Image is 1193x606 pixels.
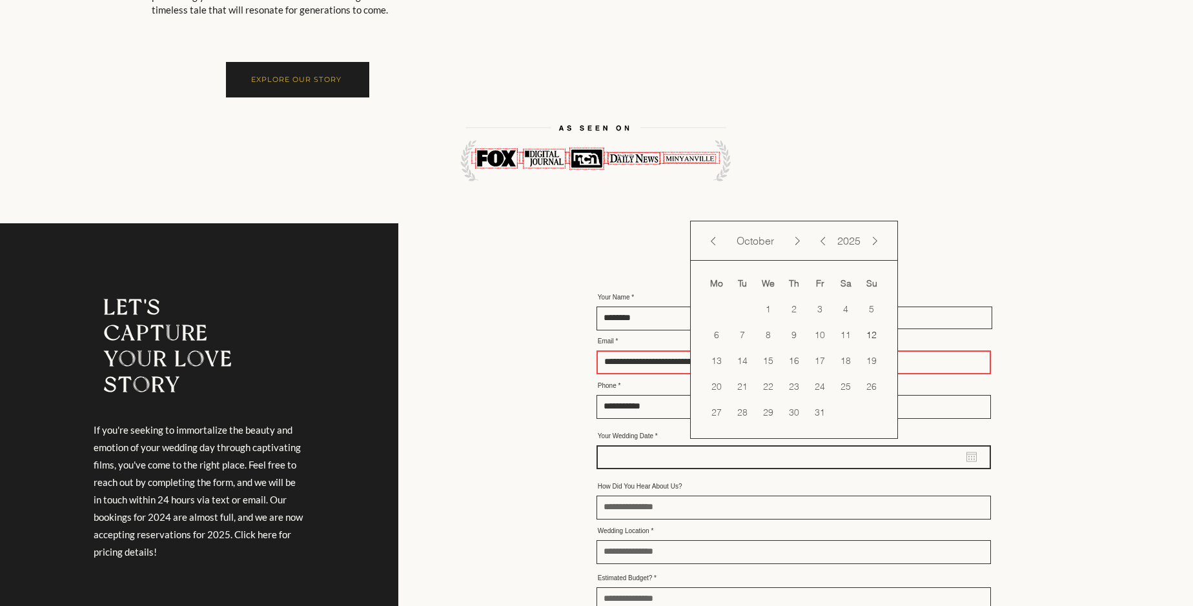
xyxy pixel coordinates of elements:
span: Su [866,278,877,289]
span: 6 [705,323,728,347]
span: 29 [757,401,780,424]
button: Next Month [791,233,804,249]
span: 24 [808,375,831,398]
label: How Did You Hear About Us? [596,483,991,490]
td: October 16 [781,348,807,374]
span: 16 [782,349,806,372]
td: October 23 [781,374,807,399]
td: October 24 [807,374,833,399]
span: 2 [782,298,806,321]
label: Wedding Location [596,528,991,534]
td: October 20 [704,374,729,399]
span: 31 [808,401,831,424]
span: 22 [757,375,780,398]
button: Next Year [868,233,881,249]
label: Your Name [596,294,786,301]
span: 23 [782,375,806,398]
span: 14 [731,349,754,372]
span: Th [789,278,799,289]
td: October 6 [704,322,729,348]
span: 19 [860,349,883,372]
span: Sa [841,278,851,289]
td: October 17 [807,348,833,374]
span: 18 [834,349,857,372]
span: LET'S CAPTURE YOUR LOVE STORY [104,294,233,397]
td: October 26 [859,374,884,399]
span: 15 [757,349,780,372]
img: Wedding Videographer near me [458,12,734,288]
td: October 4 [833,296,859,322]
td: October 28 [729,399,755,425]
span: If you're seeking to immortalize the beauty and emotion of your wedding day through captivating f... [94,424,303,558]
td: October 9 [781,322,807,348]
span: 28 [731,401,754,424]
td: October 10 [807,322,833,348]
button: Years, 2025 selected [830,234,868,247]
td: October 19 [859,348,884,374]
span: 25 [834,375,857,398]
span: 21 [731,375,754,398]
td: October 25 [833,374,859,399]
td: October 15 [755,348,781,374]
td: October 18 [833,348,859,374]
span: 20 [705,375,728,398]
td: October 11 [833,322,859,348]
span: 17 [808,349,831,372]
td: October 3 [807,296,833,322]
label: Email [596,338,991,345]
a: EXPLORE OUR STORY [226,62,369,97]
span: 9 [782,323,806,347]
span: 5 [860,298,883,321]
label: Your Wedding Date [596,433,991,439]
td: October 22 [755,374,781,399]
td: October 21 [729,374,755,399]
span: EXPLORE OUR STORY [251,75,342,84]
span: 10 [808,323,831,347]
label: Phone [596,383,991,389]
button: Open calendar [966,452,977,462]
td: October 2 [781,296,807,322]
span: 4 [834,298,857,321]
span: 30 [782,401,806,424]
button: Previous Month [707,233,720,249]
span: Tu [738,278,747,289]
td: October 8 [755,322,781,348]
td: October 5 [859,296,884,322]
td: October 27 [704,399,729,425]
td: October 31 [807,399,833,425]
td: October 12 [859,322,884,348]
td: October 29 [755,399,781,425]
td: October 30 [781,399,807,425]
span: 3 [808,298,831,321]
span: 11 [834,323,857,347]
td: October 1 [755,296,781,322]
span: 1 [757,298,780,321]
div: October [720,234,791,247]
span: 13 [705,349,728,372]
span: 12 [860,323,883,347]
td: October 7 [729,322,755,348]
span: We [762,278,775,289]
td: October 13 [704,348,729,374]
span: 8 [757,323,780,347]
span: 26 [860,375,883,398]
span: 7 [731,323,754,347]
span: 27 [705,401,728,424]
button: Previous Year [817,233,830,249]
span: Fr [816,278,824,289]
td: October 14 [729,348,755,374]
label: Estimated Budget? [596,575,991,581]
span: Mo [710,278,723,289]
